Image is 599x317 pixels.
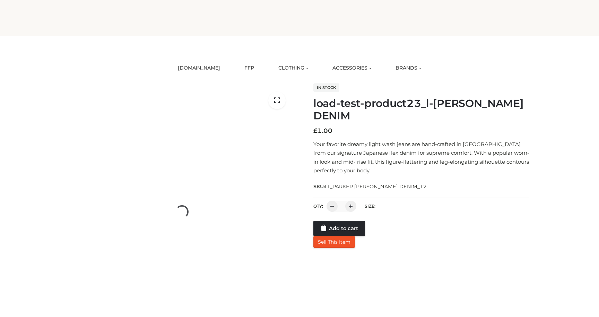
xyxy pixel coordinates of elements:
span: LT_PARKER [PERSON_NAME] DENIM_12 [325,183,427,190]
bdi: 1.00 [313,127,332,135]
a: [DOMAIN_NAME] [173,61,225,76]
a: CLOTHING [273,61,313,76]
button: Sell This Item [313,236,355,248]
a: BRANDS [390,61,426,76]
label: QTY: [313,203,323,209]
a: FFP [239,61,259,76]
span: In stock [313,83,339,92]
p: Your favorite dreamy light wash jeans are hand-crafted in [GEOGRAPHIC_DATA] from our signature Ja... [313,140,529,175]
h1: load-test-product23_l-[PERSON_NAME] DENIM [313,97,529,122]
span: SKU: [313,182,427,191]
a: Add to cart [313,221,365,236]
span: £ [313,127,318,135]
a: ACCESSORIES [327,61,376,76]
label: Size: [365,203,375,209]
